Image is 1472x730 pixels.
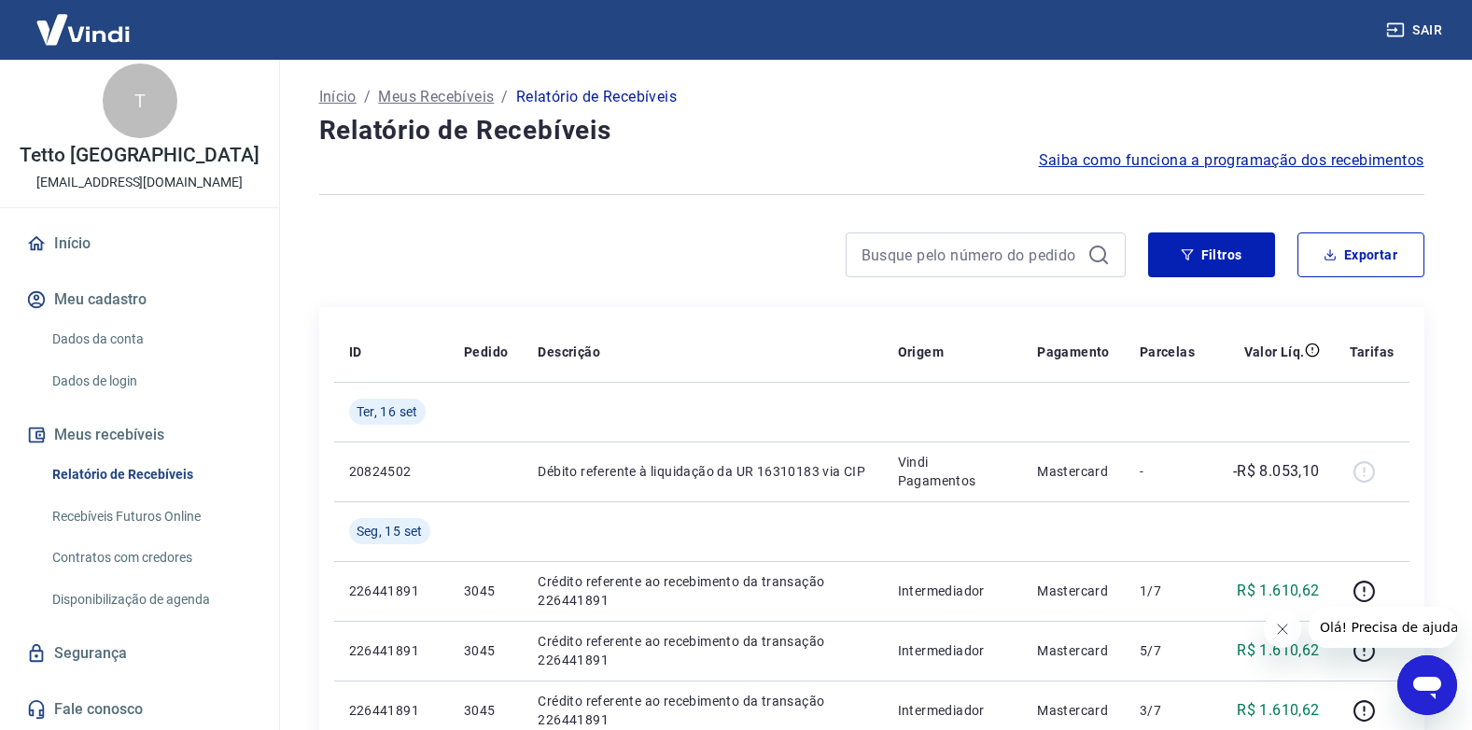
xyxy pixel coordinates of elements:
[898,641,1007,660] p: Intermediador
[1140,701,1195,720] p: 3/7
[45,456,257,494] a: Relatório de Recebíveis
[1350,343,1395,361] p: Tarifas
[464,641,508,660] p: 3045
[1037,343,1110,361] p: Pagamento
[538,632,867,669] p: Crédito referente ao recebimento da transação 226441891
[1233,460,1320,483] p: -R$ 8.053,10
[1140,462,1195,481] p: -
[45,581,257,619] a: Disponibilização de agenda
[45,320,257,358] a: Dados da conta
[501,86,508,108] p: /
[357,402,418,421] span: Ter, 16 set
[1297,232,1424,277] button: Exportar
[22,414,257,456] button: Meus recebíveis
[349,582,434,600] p: 226441891
[45,362,257,400] a: Dados de login
[22,279,257,320] button: Meu cadastro
[22,223,257,264] a: Início
[1237,699,1319,722] p: R$ 1.610,62
[898,343,944,361] p: Origem
[538,692,867,729] p: Crédito referente ao recebimento da transação 226441891
[464,701,508,720] p: 3045
[1237,580,1319,602] p: R$ 1.610,62
[36,173,243,192] p: [EMAIL_ADDRESS][DOMAIN_NAME]
[1382,13,1450,48] button: Sair
[1140,582,1195,600] p: 1/7
[1140,641,1195,660] p: 5/7
[45,498,257,536] a: Recebíveis Futuros Online
[349,462,434,481] p: 20824502
[1037,701,1110,720] p: Mastercard
[898,701,1007,720] p: Intermediador
[11,13,157,28] span: Olá! Precisa de ajuda?
[1264,611,1301,648] iframe: Fechar mensagem
[1039,149,1424,172] a: Saiba como funciona a programação dos recebimentos
[357,522,423,540] span: Seg, 15 set
[22,689,257,730] a: Fale conosco
[464,343,508,361] p: Pedido
[1309,607,1457,648] iframe: Mensagem da empresa
[364,86,371,108] p: /
[22,633,257,674] a: Segurança
[898,582,1007,600] p: Intermediador
[898,453,1007,490] p: Vindi Pagamentos
[349,641,434,660] p: 226441891
[1397,655,1457,715] iframe: Botão para abrir a janela de mensagens
[538,462,867,481] p: Débito referente à liquidação da UR 16310183 via CIP
[378,86,494,108] a: Meus Recebíveis
[103,63,177,138] div: T
[464,582,508,600] p: 3045
[1037,641,1110,660] p: Mastercard
[538,572,867,610] p: Crédito referente ao recebimento da transação 226441891
[1037,582,1110,600] p: Mastercard
[516,86,677,108] p: Relatório de Recebíveis
[1140,343,1195,361] p: Parcelas
[1148,232,1275,277] button: Filtros
[20,146,259,165] p: Tetto [GEOGRAPHIC_DATA]
[319,112,1424,149] h4: Relatório de Recebíveis
[319,86,357,108] a: Início
[349,701,434,720] p: 226441891
[1037,462,1110,481] p: Mastercard
[538,343,600,361] p: Descrição
[349,343,362,361] p: ID
[1237,639,1319,662] p: R$ 1.610,62
[45,539,257,577] a: Contratos com credores
[22,1,144,58] img: Vindi
[1244,343,1305,361] p: Valor Líq.
[862,241,1080,269] input: Busque pelo número do pedido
